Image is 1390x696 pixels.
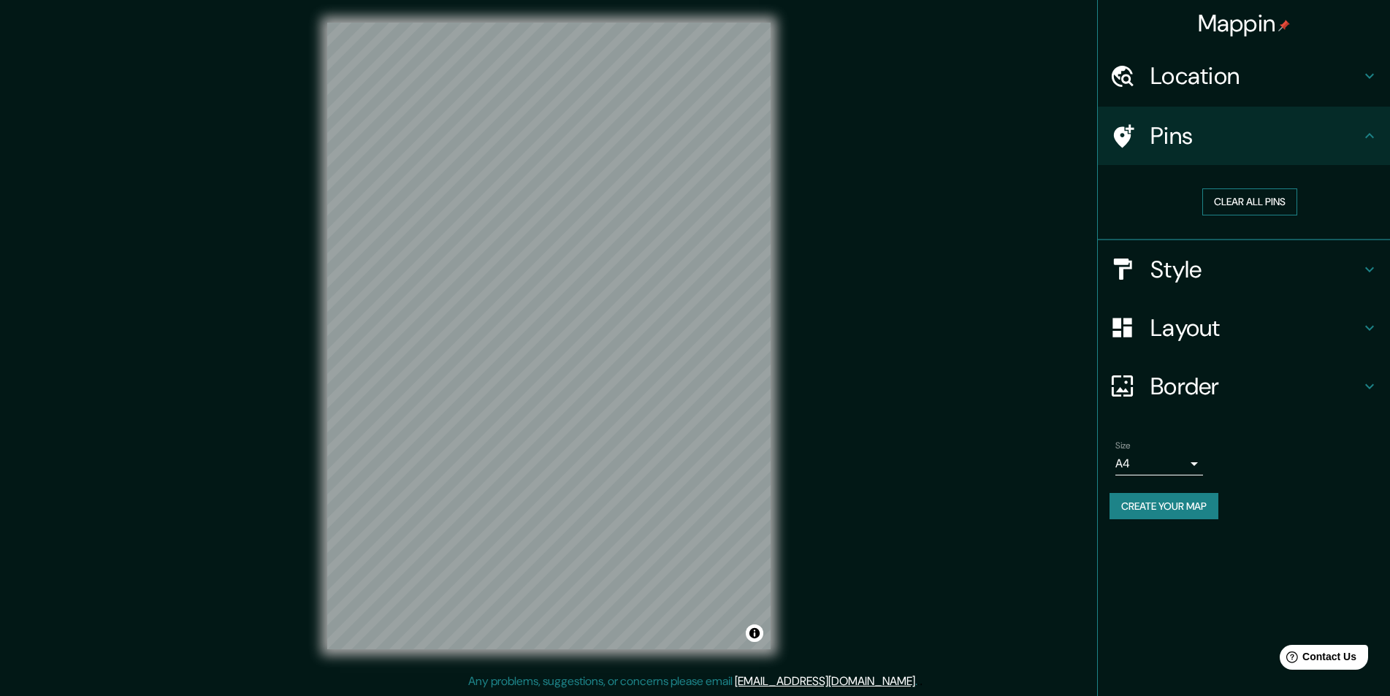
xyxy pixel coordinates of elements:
h4: Style [1150,255,1361,284]
h4: Layout [1150,313,1361,343]
h4: Mappin [1198,9,1291,38]
div: . [920,673,923,690]
canvas: Map [327,23,771,649]
img: pin-icon.png [1278,20,1290,31]
h4: Pins [1150,121,1361,150]
button: Toggle attribution [746,624,763,642]
h4: Border [1150,372,1361,401]
div: Pins [1098,107,1390,165]
div: . [917,673,920,690]
iframe: Help widget launcher [1260,639,1374,680]
div: Layout [1098,299,1390,357]
h4: Location [1150,61,1361,91]
div: Style [1098,240,1390,299]
a: [EMAIL_ADDRESS][DOMAIN_NAME] [735,673,915,689]
button: Clear all pins [1202,188,1297,215]
div: Location [1098,47,1390,105]
button: Create your map [1110,493,1218,520]
div: A4 [1115,452,1203,475]
p: Any problems, suggestions, or concerns please email . [468,673,917,690]
div: Border [1098,357,1390,416]
label: Size [1115,439,1131,451]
